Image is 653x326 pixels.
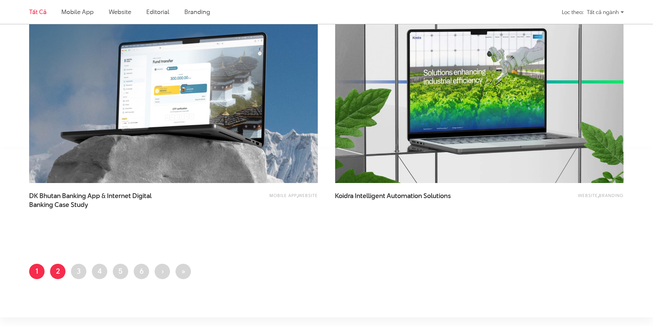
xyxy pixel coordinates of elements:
[184,8,210,16] a: Branding
[202,192,318,205] div: ,
[50,264,65,279] a: 2
[423,191,451,200] span: Solutions
[113,264,128,279] a: 5
[61,8,93,16] a: Mobile app
[29,200,88,209] span: Banking Case Study
[599,192,624,198] a: Branding
[92,264,107,279] a: 4
[146,8,169,16] a: Editorial
[29,192,166,209] a: DK Bhutan Banking App & Internet DigitalBanking Case Study
[181,266,185,276] span: »
[355,191,385,200] span: Intelligent
[29,8,46,16] a: Tất cả
[269,192,297,198] a: Mobile app
[335,191,353,200] span: Koidra
[387,191,422,200] span: Automation
[29,192,166,209] span: DK Bhutan Banking App & Internet Digital
[335,192,472,209] a: Koidra Intelligent Automation Solutions
[161,266,164,276] span: ›
[71,264,86,279] a: 3
[562,6,583,18] div: Lọc theo:
[587,6,624,18] div: Tất cả ngành
[134,264,149,279] a: 6
[578,192,598,198] a: Website
[109,8,131,16] a: Website
[508,192,624,205] div: ,
[298,192,318,198] a: Website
